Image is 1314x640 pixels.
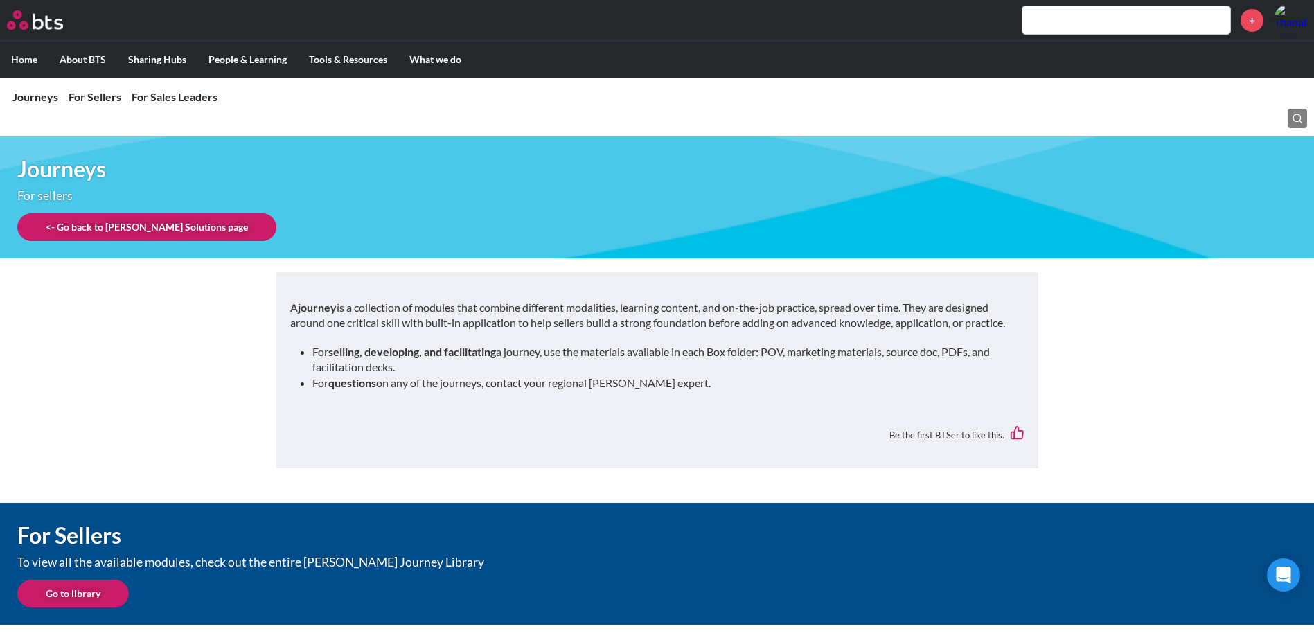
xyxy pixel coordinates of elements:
[117,42,197,78] label: Sharing Hubs
[398,42,472,78] label: What we do
[17,580,129,607] a: Go to library
[298,42,398,78] label: Tools & Resources
[17,213,276,241] a: <- Go back to [PERSON_NAME] Solutions page
[69,90,121,103] a: For Sellers
[17,520,913,551] h1: For Sellers
[290,416,1024,454] div: Be the first BTSer to like this.
[328,376,376,389] strong: questions
[312,375,1013,391] li: For on any of the journeys, contact your regional [PERSON_NAME] expert.
[290,300,1024,331] p: A is a collection of modules that combine different modalities, learning content, and on-the-job ...
[17,190,734,202] p: For sellers
[1241,9,1263,32] a: +
[298,301,337,314] strong: journey
[12,90,58,103] a: Journeys
[312,344,1013,375] li: For a journey, use the materials available in each Box folder: POV, marketing materials, source d...
[7,10,89,30] a: Go home
[197,42,298,78] label: People & Learning
[17,556,734,569] p: To view all the available modules, check out the entire [PERSON_NAME] Journey Library
[1267,558,1300,592] div: Open Intercom Messenger
[7,10,63,30] img: BTS Logo
[48,42,117,78] label: About BTS
[17,154,913,185] h1: Journeys
[132,90,217,103] a: For Sales Leaders
[1274,3,1307,37] img: Thanatchaporn Chantapisit
[328,345,496,358] strong: selling, developing, and facilitating
[1274,3,1307,37] a: Profile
